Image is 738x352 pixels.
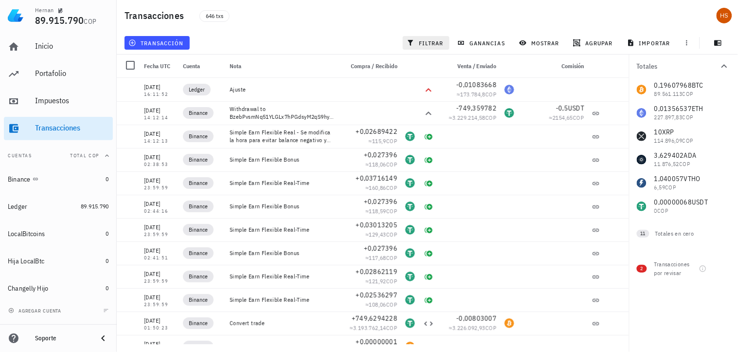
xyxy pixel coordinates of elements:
span: 0 [106,257,109,264]
span: ≈ [457,91,497,98]
div: USDT-icon [405,318,415,328]
span: +0,027396 [364,197,397,206]
div: 23:59:59 [144,279,175,284]
div: Simple Earn Flexible Real-Time [230,343,335,351]
span: 117,68 [369,254,386,261]
span: +0,03013205 [356,221,397,229]
span: -0,00803007 [456,314,497,323]
span: ≈ [449,324,497,332]
a: Transacciones [4,117,113,140]
div: Convert trade [230,319,335,327]
span: 646 txs [206,11,223,21]
div: Totales [637,63,719,70]
span: ≈ [365,231,397,238]
span: Binance [189,342,208,352]
button: filtrar [403,36,450,50]
span: Cuenta [183,62,200,70]
span: Nota [230,62,241,70]
div: 23:59:59 [144,185,175,190]
div: Ajuste [230,86,335,93]
a: Ledger 89.915.790 [4,195,113,218]
button: transacción [125,36,190,50]
span: COP [386,137,397,145]
span: +0,03716149 [356,174,397,183]
div: Transacciones por revisar [654,260,695,278]
span: COP [386,301,397,308]
a: Portafolio [4,62,113,86]
div: Totales en cero [655,229,711,238]
a: Inicio [4,35,113,58]
button: CuentasTotal COP [4,144,113,167]
span: Binance [189,202,208,211]
span: Binance [189,131,208,141]
span: Binance [189,295,208,305]
div: 01:50:23 [144,326,175,331]
button: importar [623,36,676,50]
span: ≈ [549,114,584,121]
span: COP [386,184,397,191]
div: Soporte [35,334,90,342]
div: 16:11:52 [144,92,175,97]
span: agregar cuenta [10,308,61,314]
div: Simple Earn Flexible Bonus [230,249,335,257]
div: [DATE] [144,222,175,232]
div: 23:59:59 [144,302,175,307]
span: 0 [106,175,109,183]
div: Fecha UTC [140,55,179,78]
span: USDT [568,104,584,112]
div: 23:59:59 [144,232,175,237]
span: 3.193.762,14 [353,324,386,332]
span: COP [386,324,397,332]
span: COP [486,324,497,332]
span: ≈ [365,207,397,215]
div: [DATE] [144,152,175,162]
span: 118,59 [369,207,386,215]
span: Fecha UTC [144,62,170,70]
div: USDT-icon [405,295,415,305]
span: 2154,65 [553,114,573,121]
div: USDT-icon [405,272,415,281]
span: 108,06 [369,301,386,308]
div: Simple Earn Flexible Real-Time [230,226,335,234]
span: ≈ [365,254,397,261]
span: 115,9 [372,137,386,145]
div: Portafolio [35,69,109,78]
span: Binance [189,155,208,165]
span: 173.784,8 [460,91,486,98]
span: COP [386,231,397,238]
span: Binance [189,318,208,328]
div: Simple Earn Flexible Bonus [230,203,335,210]
h1: Transacciones [125,8,188,23]
div: [DATE] [144,199,175,209]
span: ≈ [365,184,397,191]
span: Total COP [70,152,99,159]
a: Changelly Hijo 0 [4,277,113,300]
div: Nota [226,55,339,78]
span: Compra / Recibido [351,62,397,70]
div: USDT-icon [504,108,514,118]
div: Simple Earn Flexible Real-Time [230,179,335,187]
span: ≈ [365,161,397,168]
span: Binance [189,225,208,235]
div: Simple Earn Flexible Real - Se modifica la hora para evitar balance negativo y costo base incompl... [230,129,335,144]
span: ≈ [365,278,397,285]
span: COP [386,207,397,215]
div: Hija LocalBtc [8,257,44,265]
div: 14:12:14 [144,115,175,120]
span: COP [573,114,584,121]
span: COP [84,17,97,26]
div: Compra / Recibido [339,55,401,78]
span: agrupar [575,39,613,47]
span: +0,02862119 [356,267,397,276]
div: USDT-icon [405,248,415,258]
div: [DATE] [144,316,175,326]
span: Ledger [189,85,205,94]
div: [DATE] [144,82,175,92]
span: +0,02536297 [356,291,397,299]
div: 02:44:16 [144,209,175,214]
div: Simple Earn Flexible Bonus [230,156,335,164]
span: ≈ [350,324,397,332]
button: agrupar [569,36,619,50]
span: 89.915.790 [81,203,109,210]
span: -749,359782 [456,104,497,112]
